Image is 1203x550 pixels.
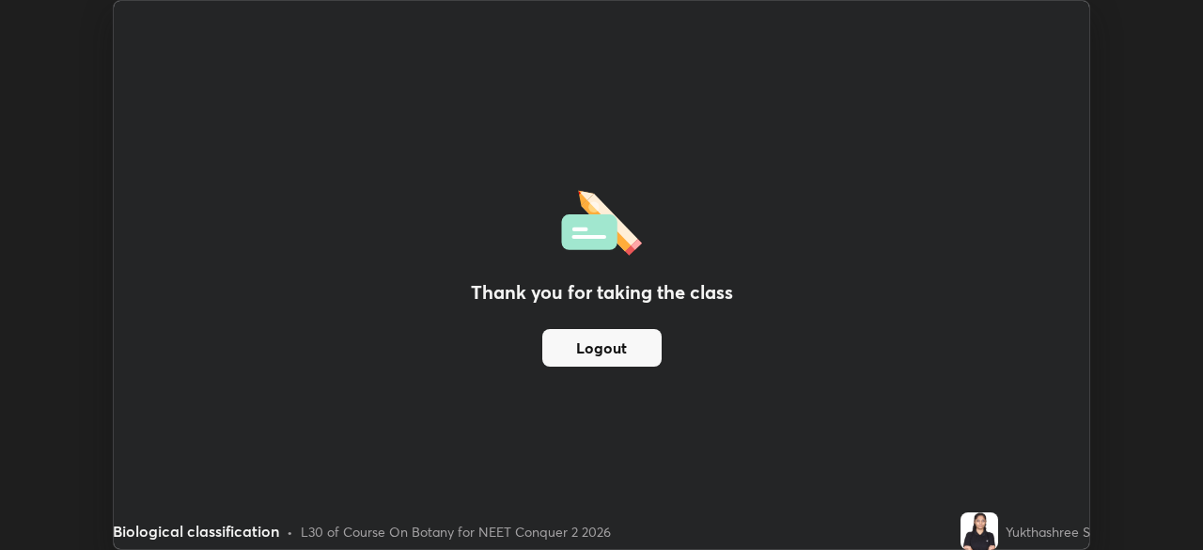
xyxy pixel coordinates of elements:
[471,278,733,306] h2: Thank you for taking the class
[301,522,611,542] div: L30 of Course On Botany for NEET Conquer 2 2026
[542,329,662,367] button: Logout
[961,512,998,550] img: 822c64bccd40428e85391bb17f9fb9b0.jpg
[287,522,293,542] div: •
[1006,522,1090,542] div: Yukthashree S
[561,184,642,256] img: offlineFeedback.1438e8b3.svg
[113,520,279,542] div: Biological classification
